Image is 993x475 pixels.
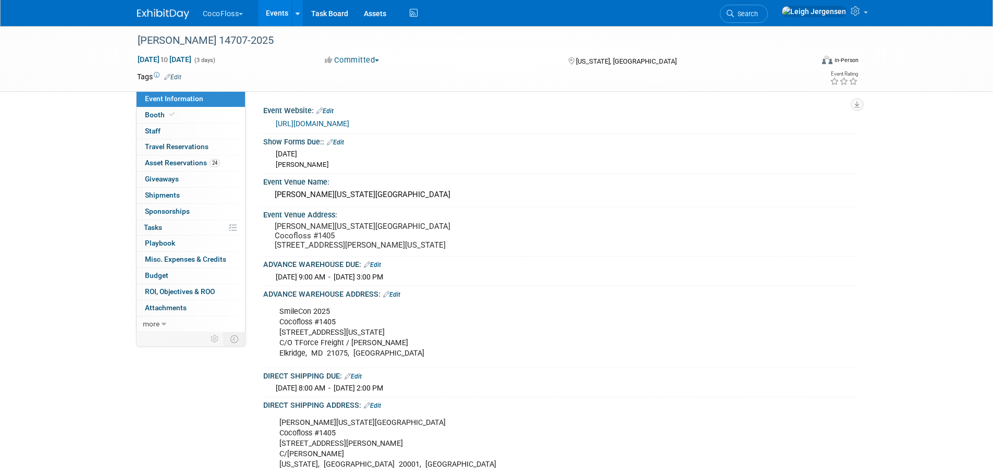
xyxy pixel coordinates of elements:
span: ROI, Objectives & ROO [145,287,215,296]
span: (3 days) [193,57,215,64]
div: In-Person [834,56,859,64]
span: Attachments [145,303,187,312]
a: Misc. Expenses & Credits [137,252,245,267]
span: [US_STATE], [GEOGRAPHIC_DATA] [576,57,677,65]
button: Committed [321,55,383,66]
img: ExhibitDay [137,9,189,19]
div: Event Rating [830,71,858,77]
span: Budget [145,271,168,279]
a: more [137,316,245,332]
td: Personalize Event Tab Strip [206,332,224,346]
a: Budget [137,268,245,284]
div: Event Website: [263,103,856,116]
pre: [PERSON_NAME][US_STATE][GEOGRAPHIC_DATA] Cocofloss #1405 [STREET_ADDRESS][PERSON_NAME][US_STATE] [275,222,499,250]
span: [DATE] [DATE] [137,55,192,64]
span: [DATE] 9:00 AM - [DATE] 3:00 PM [276,273,383,281]
a: Edit [164,74,181,81]
img: Leigh Jergensen [781,6,847,17]
a: Edit [383,291,400,298]
span: Search [734,10,758,18]
span: Sponsorships [145,207,190,215]
div: DIRECT SHIPPING ADDRESS: [263,397,856,411]
i: Booth reservation complete [169,112,175,117]
div: Event Venue Name: [263,174,856,187]
div: SmileCon 2025 Cocofloss #1405 [STREET_ADDRESS][US_STATE] C/O TForce Freight / [PERSON_NAME] Elkri... [272,301,742,364]
a: Event Information [137,91,245,107]
span: Misc. Expenses & Credits [145,255,226,263]
td: Toggle Event Tabs [224,332,245,346]
a: Asset Reservations24 [137,155,245,171]
a: Search [720,5,768,23]
span: Travel Reservations [145,142,209,151]
span: Event Information [145,94,203,103]
div: [PERSON_NAME][US_STATE][GEOGRAPHIC_DATA] Cocofloss #1405 [STREET_ADDRESS][PERSON_NAME] C/[PERSON_... [272,412,742,475]
div: [PERSON_NAME] 14707-2025 [134,31,798,50]
div: Show Forms Due:: [263,134,856,148]
span: Playbook [145,239,175,247]
a: Giveaways [137,172,245,187]
span: Staff [145,127,161,135]
span: [DATE] 8:00 AM - [DATE] 2:00 PM [276,384,383,392]
div: Event Format [752,54,859,70]
img: Format-Inperson.png [822,56,832,64]
span: Giveaways [145,175,179,183]
span: more [143,320,160,328]
a: Edit [364,261,381,269]
a: Attachments [137,300,245,316]
a: Tasks [137,220,245,236]
a: Playbook [137,236,245,251]
span: to [160,55,169,64]
a: Travel Reservations [137,139,245,155]
div: Event Venue Address: [263,207,856,220]
a: ROI, Objectives & ROO [137,284,245,300]
a: Edit [327,139,344,146]
a: Booth [137,107,245,123]
a: Staff [137,124,245,139]
a: Shipments [137,188,245,203]
div: ADVANCE WAREHOUSE ADDRESS: [263,286,856,300]
span: [DATE] [276,150,297,158]
td: Tags [137,71,181,82]
span: Booth [145,111,177,119]
span: 24 [210,159,220,167]
span: Tasks [144,223,162,232]
a: Edit [316,107,334,115]
div: [PERSON_NAME] [276,160,849,170]
a: Edit [364,402,381,409]
a: [URL][DOMAIN_NAME] [276,119,349,128]
span: Shipments [145,191,180,199]
span: Asset Reservations [145,159,220,167]
div: DIRECT SHIPPING DUE: [263,368,856,382]
div: ADVANCE WAREHOUSE DUE: [263,257,856,270]
a: Sponsorships [137,204,245,220]
a: Edit [345,373,362,380]
div: [PERSON_NAME][US_STATE][GEOGRAPHIC_DATA] [271,187,849,203]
